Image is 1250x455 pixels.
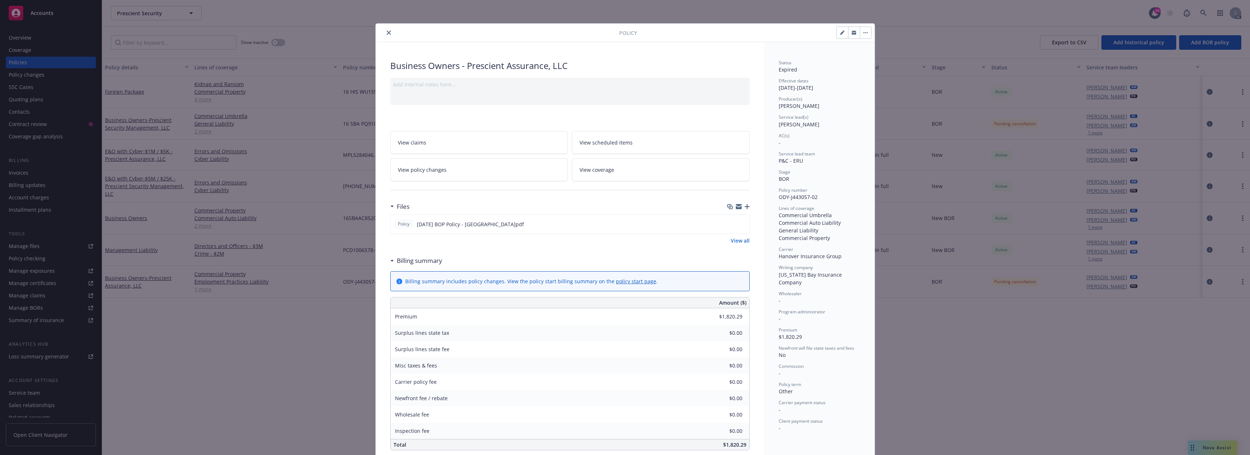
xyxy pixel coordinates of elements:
span: [DATE] BOP Policy - [GEOGRAPHIC_DATA]pdf [417,220,524,228]
span: ODY-J443057-02 [779,194,818,200]
div: Commercial Auto Liability [779,219,860,227]
span: Hanover Insurance Group [779,253,842,260]
span: Surplus lines state fee [395,346,449,353]
input: 0.00 [699,377,747,387]
span: Other [779,388,793,395]
span: - [779,139,781,146]
a: View all [731,237,750,244]
span: Expired [779,66,797,73]
span: Stage [779,169,790,175]
input: 0.00 [699,360,747,371]
h3: Files [397,202,410,211]
div: Commercial Umbrella [779,211,860,219]
button: close [384,28,393,37]
span: Surplus lines state tax [395,329,449,336]
span: Writing company [779,264,813,271]
span: Carrier policy fee [395,378,437,385]
span: Amount ($) [719,299,746,306]
span: View policy changes [398,166,447,174]
a: policy start page [616,278,656,285]
button: preview file [740,220,746,228]
input: 0.00 [699,409,747,420]
input: 0.00 [699,328,747,338]
span: Premium [779,327,797,333]
span: Service lead(s) [779,114,809,120]
span: View claims [398,139,426,146]
span: Client payment status [779,418,823,424]
input: 0.00 [699,426,747,436]
div: Billing summary [390,256,442,265]
span: Policy number [779,187,807,193]
span: Inspection fee [395,427,430,434]
span: - [779,315,781,322]
span: Misc taxes & fees [395,362,437,369]
span: [PERSON_NAME] [779,121,819,128]
a: View scheduled items [572,131,750,154]
span: - [779,370,781,377]
span: Total [394,441,406,448]
div: Files [390,202,410,211]
div: Add internal notes here... [393,81,747,88]
span: Commission [779,363,804,369]
div: General Liability [779,227,860,234]
a: View claims [390,131,568,154]
a: View policy changes [390,158,568,181]
span: - [779,424,781,431]
span: Newfront fee / rebate [395,395,448,402]
div: [DATE] - [DATE] [779,78,860,92]
input: 0.00 [699,393,747,404]
span: - [779,406,781,413]
span: Premium [395,313,417,320]
input: 0.00 [699,344,747,355]
span: [US_STATE] Bay Insurance Company [779,271,843,286]
span: Wholesale fee [395,411,429,418]
span: Policy [396,221,411,227]
input: 0.00 [699,311,747,322]
span: [PERSON_NAME] [779,102,819,109]
span: Program administrator [779,309,825,315]
a: View coverage [572,158,750,181]
span: Newfront will file state taxes and fees [779,345,854,351]
button: download file [728,220,734,228]
span: View coverage [580,166,614,174]
span: Service lead team [779,151,815,157]
span: Wholesaler [779,291,802,297]
span: $1,820.29 [779,333,802,340]
span: Effective dates [779,78,809,84]
span: View scheduled items [580,139,633,146]
span: Carrier payment status [779,399,826,406]
span: AC(s) [779,133,790,139]
div: Business Owners - Prescient Assurance, LLC [390,60,750,72]
span: Carrier [779,246,793,252]
span: BOR [779,175,789,182]
div: Commercial Property [779,234,860,242]
span: Status [779,60,791,66]
span: - [779,297,781,304]
span: Policy term [779,381,801,387]
span: No [779,352,786,358]
span: Producer(s) [779,96,802,102]
span: Policy [619,29,637,37]
span: $1,820.29 [723,441,746,448]
span: P&C - ERU [779,157,803,164]
div: Billing summary includes policy changes. View the policy start billing summary on the . [405,277,658,285]
span: Lines of coverage [779,205,814,211]
h3: Billing summary [397,256,442,265]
